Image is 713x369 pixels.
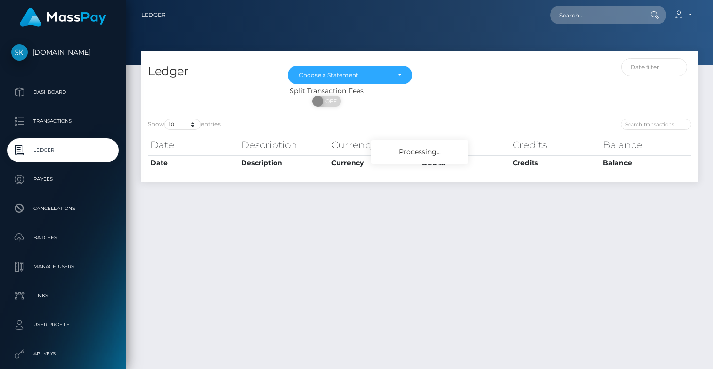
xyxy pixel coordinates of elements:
[148,119,221,130] label: Show entries
[7,80,119,104] a: Dashboard
[510,135,601,155] th: Credits
[141,86,513,96] div: Split Transaction Fees
[11,347,115,361] p: API Keys
[11,259,115,274] p: Manage Users
[550,6,641,24] input: Search...
[7,225,119,250] a: Batches
[7,255,119,279] a: Manage Users
[11,85,115,99] p: Dashboard
[7,342,119,366] a: API Keys
[371,140,468,164] div: Processing...
[11,114,115,128] p: Transactions
[600,135,691,155] th: Balance
[420,135,510,155] th: Debits
[11,172,115,187] p: Payees
[11,230,115,245] p: Batches
[239,155,329,171] th: Description
[299,71,390,79] div: Choose a Statement
[11,289,115,303] p: Links
[7,313,119,337] a: User Profile
[141,5,166,25] a: Ledger
[600,155,691,171] th: Balance
[11,143,115,158] p: Ledger
[7,196,119,221] a: Cancellations
[7,284,119,308] a: Links
[7,167,119,192] a: Payees
[7,48,119,57] span: [DOMAIN_NAME]
[11,318,115,332] p: User Profile
[510,155,601,171] th: Credits
[7,109,119,133] a: Transactions
[288,66,413,84] button: Choose a Statement
[329,135,420,155] th: Currency
[621,58,687,76] input: Date filter
[148,155,239,171] th: Date
[239,135,329,155] th: Description
[621,119,691,130] input: Search transactions
[7,138,119,162] a: Ledger
[164,119,201,130] select: Showentries
[20,8,106,27] img: MassPay Logo
[148,63,273,80] h4: Ledger
[318,96,342,107] span: OFF
[329,155,420,171] th: Currency
[11,44,28,61] img: Skin.Land
[11,201,115,216] p: Cancellations
[148,135,239,155] th: Date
